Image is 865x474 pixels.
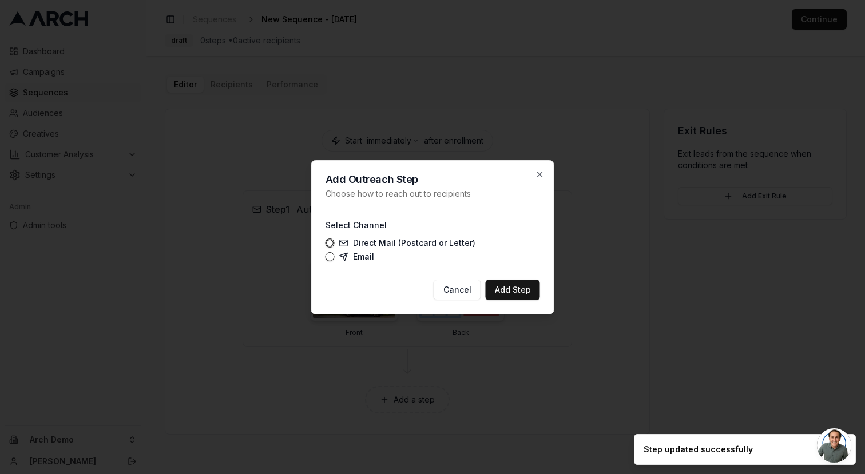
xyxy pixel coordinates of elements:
[326,220,387,230] label: Select Channel
[486,280,540,300] button: Add Step
[326,174,540,185] h2: Add Outreach Step
[434,280,481,300] button: Cancel
[326,188,540,200] p: Choose how to reach out to recipients
[339,252,374,261] label: Email
[339,238,475,248] label: Direct Mail (Postcard or Letter)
